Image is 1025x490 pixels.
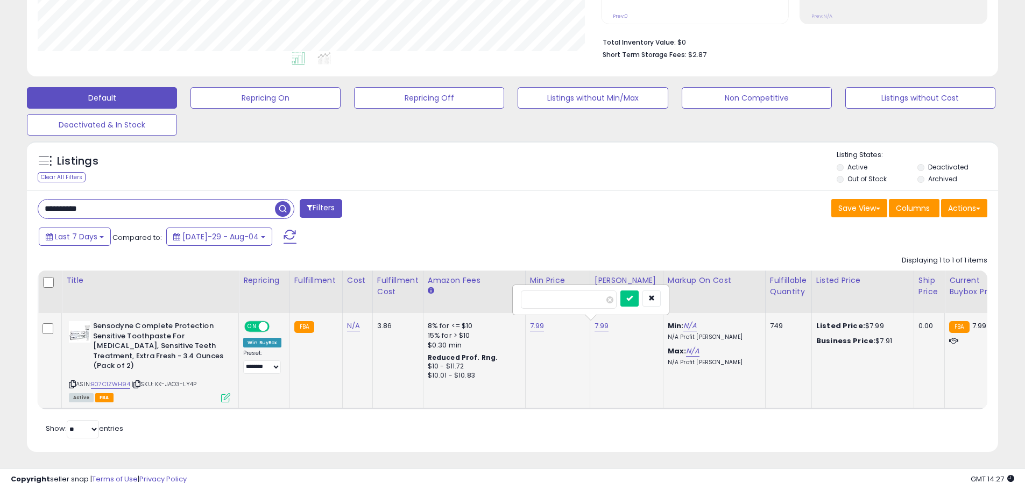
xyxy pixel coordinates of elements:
[354,87,504,109] button: Repricing Off
[69,393,94,402] span: All listings currently available for purchase on Amazon
[377,321,415,331] div: 3.86
[428,353,498,362] b: Reduced Prof. Rng.
[93,321,224,374] b: Sensodyne Complete Protection Sensitive Toothpaste For [MEDICAL_DATA], Sensitive Teeth Treatment,...
[66,275,234,286] div: Title
[190,87,341,109] button: Repricing On
[847,162,867,172] label: Active
[11,474,50,484] strong: Copyright
[91,380,130,389] a: B07C1ZWH94
[668,346,687,356] b: Max:
[69,321,230,401] div: ASIN:
[972,321,987,331] span: 7.99
[428,331,517,340] div: 15% for > $10
[971,474,1014,484] span: 2025-08-12 14:27 GMT
[112,232,162,243] span: Compared to:
[896,203,930,214] span: Columns
[845,87,995,109] button: Listings without Cost
[39,228,111,246] button: Last 7 Days
[811,13,832,19] small: Prev: N/A
[683,321,696,331] a: N/A
[245,322,259,331] span: ON
[377,275,419,297] div: Fulfillment Cost
[347,321,360,331] a: N/A
[941,199,987,217] button: Actions
[837,150,998,160] p: Listing States:
[428,340,517,350] div: $0.30 min
[27,87,177,109] button: Default
[38,172,86,182] div: Clear All Filters
[294,321,314,333] small: FBA
[243,338,281,347] div: Win BuyBox
[688,49,706,60] span: $2.87
[530,275,585,286] div: Min Price
[595,321,609,331] a: 7.99
[243,350,281,374] div: Preset:
[530,321,545,331] a: 7.99
[243,275,285,286] div: Repricing
[518,87,668,109] button: Listings without Min/Max
[668,333,757,341] p: N/A Profit [PERSON_NAME]
[816,321,906,331] div: $7.99
[428,286,434,296] small: Amazon Fees.
[949,321,969,333] small: FBA
[889,199,939,217] button: Columns
[294,275,338,286] div: Fulfillment
[603,50,687,59] b: Short Term Storage Fees:
[11,474,187,485] div: seller snap | |
[686,346,699,357] a: N/A
[668,275,761,286] div: Markup on Cost
[139,474,187,484] a: Privacy Policy
[57,154,98,169] h5: Listings
[816,336,875,346] b: Business Price:
[928,174,957,183] label: Archived
[663,271,765,313] th: The percentage added to the cost of goods (COGS) that forms the calculator for Min & Max prices.
[182,231,259,242] span: [DATE]-29 - Aug-04
[603,38,676,47] b: Total Inventory Value:
[847,174,887,183] label: Out of Stock
[949,275,1005,297] div: Current Buybox Price
[166,228,272,246] button: [DATE]-29 - Aug-04
[428,275,521,286] div: Amazon Fees
[770,275,807,297] div: Fulfillable Quantity
[428,371,517,380] div: $10.01 - $10.83
[613,13,628,19] small: Prev: 0
[603,35,979,48] li: $0
[132,380,196,388] span: | SKU: KK-JAO3-LY4P
[69,321,90,343] img: 41zfws63jcL._SL40_.jpg
[347,275,368,286] div: Cost
[816,336,906,346] div: $7.91
[268,322,285,331] span: OFF
[92,474,138,484] a: Terms of Use
[831,199,887,217] button: Save View
[46,423,123,434] span: Show: entries
[55,231,97,242] span: Last 7 Days
[428,362,517,371] div: $10 - $11.72
[300,199,342,218] button: Filters
[902,255,987,266] div: Displaying 1 to 1 of 1 items
[95,393,114,402] span: FBA
[928,162,969,172] label: Deactivated
[668,321,684,331] b: Min:
[428,321,517,331] div: 8% for <= $10
[816,321,865,331] b: Listed Price:
[816,275,909,286] div: Listed Price
[27,114,177,136] button: Deactivated & In Stock
[682,87,832,109] button: Non Competitive
[770,321,803,331] div: 749
[668,359,757,366] p: N/A Profit [PERSON_NAME]
[595,275,659,286] div: [PERSON_NAME]
[918,275,940,297] div: Ship Price
[918,321,936,331] div: 0.00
